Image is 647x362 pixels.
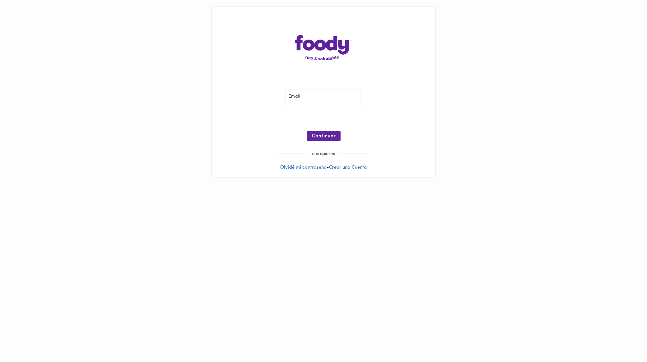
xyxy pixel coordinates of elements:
[295,35,352,60] img: logo-main-page.png
[307,131,341,141] button: Continuar
[308,152,339,156] span: o si quieres
[212,7,435,177] div: •
[286,89,361,106] input: pepitoperez@gmail.com
[312,133,336,139] span: Continuar
[280,165,327,170] a: Olvidé mi contraseña
[329,165,367,170] a: Crear una Cuenta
